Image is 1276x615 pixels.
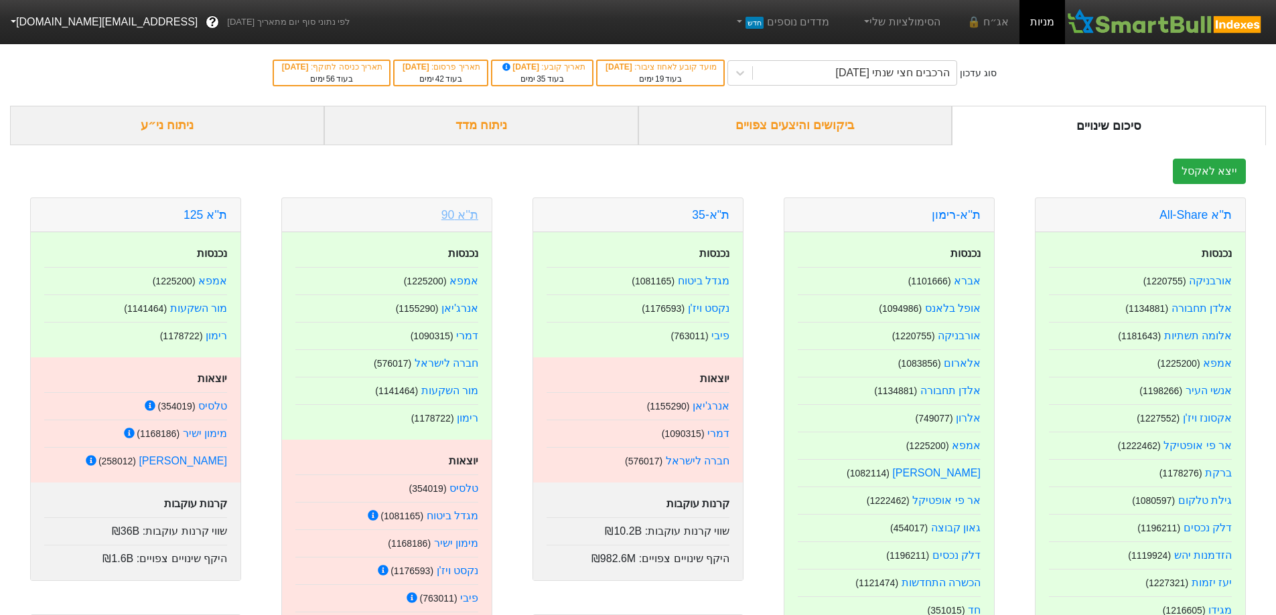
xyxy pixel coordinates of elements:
[606,62,634,72] span: [DATE]
[879,303,922,314] small: ( 1094986 )
[604,61,717,73] div: מועד קובע לאחוז ציבור :
[886,550,929,561] small: ( 1196211 )
[401,61,480,73] div: תאריך פרסום :
[932,549,981,561] a: דלק נכסים
[912,495,981,506] a: אר פי אופטיקל
[409,483,446,494] small: ( 354019 )
[952,106,1266,145] div: סיכום שינויים
[1183,412,1232,424] a: אקסונז ויז'ן
[925,302,981,314] a: אופל בלאנס
[1159,208,1232,222] a: ת''א All-Share
[547,517,729,539] div: שווי קרנות עוקבות :
[547,545,729,567] div: היקף שינויים צפויים :
[915,413,952,424] small: ( 749077 )
[1189,275,1232,286] a: אורבניקה
[605,525,642,537] span: ₪10.2B
[457,412,478,424] a: רימון
[157,401,195,412] small: ( 354019 )
[642,303,685,314] small: ( 1176593 )
[44,517,227,539] div: שווי קרנות עוקבות :
[855,578,898,588] small: ( 1121474 )
[1159,468,1202,478] small: ( 1178276 )
[499,73,585,85] div: בעוד ימים
[1137,523,1180,533] small: ( 1196211 )
[847,468,890,478] small: ( 1082114 )
[209,13,216,31] span: ?
[227,15,350,29] span: לפי נתוני סוף יום מתאריך [DATE]
[1139,385,1182,396] small: ( 1198266 )
[1203,357,1232,369] a: אמפא
[898,358,941,369] small: ( 1083856 )
[591,553,636,564] span: ₪982.6M
[647,401,690,412] small: ( 1155290 )
[403,62,431,72] span: [DATE]
[666,498,729,509] strong: קרנות עוקבות
[198,400,227,412] a: טלסיס
[693,400,729,412] a: אנרג'יאן
[867,495,910,506] small: ( 1222462 )
[1174,549,1232,561] a: הזדמנות יהש
[198,275,227,286] a: אמפא
[1164,330,1232,341] a: אלומה תשתיות
[678,275,729,286] a: מגדל ביטוח
[1118,440,1161,451] small: ( 1222462 )
[728,9,835,35] a: מדדים נוספיםחדש
[183,428,227,439] a: מימון ישיר
[856,9,946,35] a: הסימולציות שלי
[164,498,227,509] strong: קרנות עוקבות
[954,275,981,286] a: אברא
[1184,522,1232,533] a: דלק נכסים
[375,385,418,396] small: ( 1141464 )
[836,65,950,81] div: הרכבים חצי שנתי [DATE]
[404,276,447,286] small: ( 1225200 )
[500,62,542,72] span: [DATE]
[666,455,729,466] a: חברה לישראל
[197,248,227,259] strong: נכנסות
[448,248,478,259] strong: נכנסות
[380,511,423,521] small: ( 1081165 )
[1173,159,1246,184] button: ייצא לאקסל
[160,331,203,341] small: ( 1178722 )
[437,565,479,576] a: נקסט ויז'ן
[1157,358,1200,369] small: ( 1225200 )
[421,385,478,396] a: מור השקעות
[1132,495,1175,506] small: ( 1080597 )
[441,208,478,222] a: ת''א 90
[902,577,981,588] a: הכשרה התחדשות
[950,248,981,259] strong: נכנסות
[932,208,981,222] a: ת''א-רימון
[960,66,997,80] div: סוג עדכון
[460,592,478,604] a: פיבי
[137,428,180,439] small: ( 1168186 )
[956,412,981,424] a: אלרון
[700,373,729,384] strong: יוצאות
[427,510,478,521] a: מגדל ביטוח
[1205,467,1232,478] a: ברקת
[890,523,928,533] small: ( 454017 )
[746,17,764,29] span: חדש
[153,276,196,286] small: ( 1225200 )
[655,74,664,84] span: 19
[688,302,730,314] a: נקסט ויז'ן
[537,74,545,84] span: 35
[1163,440,1232,451] a: אר פי אופטיקל
[944,357,981,369] a: אלארום
[401,73,480,85] div: בעוד ימים
[391,565,433,576] small: ( 1176593 )
[281,61,382,73] div: תאריך כניסה לתוקף :
[170,302,227,314] a: מור השקעות
[184,208,227,222] a: ת''א 125
[707,428,729,439] a: דמרי
[449,455,478,466] strong: יוצאות
[396,303,439,314] small: ( 1155290 )
[638,106,952,145] div: ביקושים והיצעים צפויים
[374,358,411,369] small: ( 576017 )
[411,331,453,341] small: ( 1090315 )
[670,331,708,341] small: ( 763011 )
[388,538,431,549] small: ( 1168186 )
[1128,550,1171,561] small: ( 1119924 )
[711,330,729,341] a: פיבי
[449,275,478,286] a: אמפא
[1178,495,1232,506] a: גילת טלקום
[906,440,949,451] small: ( 1225200 )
